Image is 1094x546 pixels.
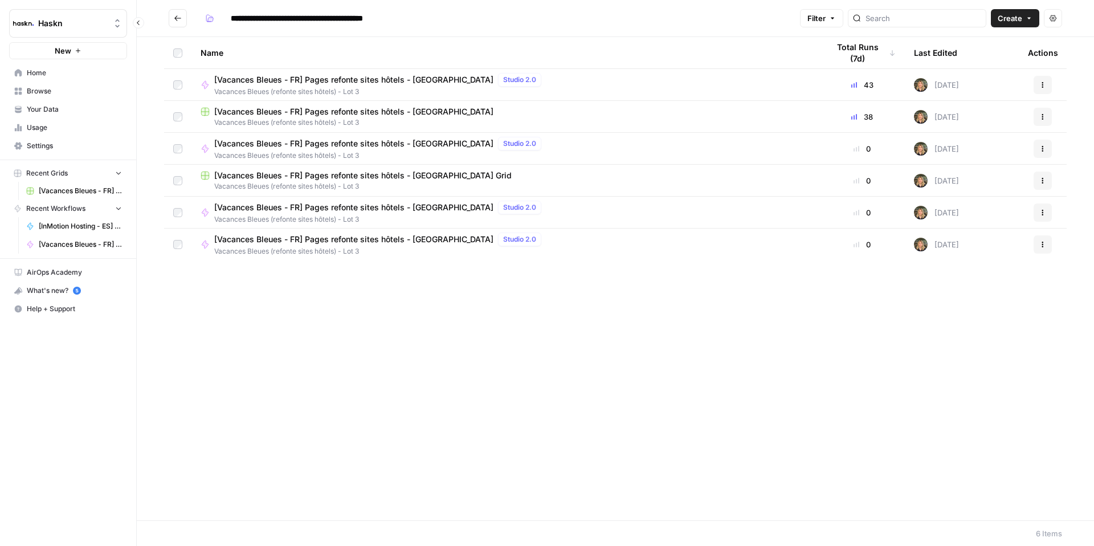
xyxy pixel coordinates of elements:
[27,68,122,78] span: Home
[201,201,810,225] a: [Vacances Bleues - FR] Pages refonte sites hôtels - [GEOGRAPHIC_DATA]Studio 2.0Vacances Bleues (r...
[991,9,1039,27] button: Create
[201,73,810,97] a: [Vacances Bleues - FR] Pages refonte sites hôtels - [GEOGRAPHIC_DATA]Studio 2.0Vacances Bleues (r...
[39,239,122,250] span: [Vacances Bleues - FR] Pages refonte sites hôtels - [GEOGRAPHIC_DATA]
[201,233,810,256] a: [Vacances Bleues - FR] Pages refonte sites hôtels - [GEOGRAPHIC_DATA]Studio 2.0Vacances Bleues (r...
[828,143,896,154] div: 0
[9,9,127,38] button: Workspace: Haskn
[214,138,493,149] span: [Vacances Bleues - FR] Pages refonte sites hôtels - [GEOGRAPHIC_DATA]
[914,110,959,124] div: [DATE]
[214,87,546,97] span: Vacances Bleues (refonte sites hôtels) - Lot 3
[214,234,493,245] span: [Vacances Bleues - FR] Pages refonte sites hôtels - [GEOGRAPHIC_DATA]
[214,74,493,85] span: [Vacances Bleues - FR] Pages refonte sites hôtels - [GEOGRAPHIC_DATA]
[169,9,187,27] button: Go back
[914,206,959,219] div: [DATE]
[9,282,127,300] button: What's new? 5
[866,13,981,24] input: Search
[201,37,810,68] div: Name
[27,304,122,314] span: Help + Support
[201,117,810,128] span: Vacances Bleues (refonte sites hôtels) - Lot 3
[914,78,928,92] img: ziyu4k121h9vid6fczkx3ylgkuqx
[914,174,959,188] div: [DATE]
[214,170,512,181] span: [Vacances Bleues - FR] Pages refonte sites hôtels - [GEOGRAPHIC_DATA] Grid
[214,106,493,117] span: [Vacances Bleues - FR] Pages refonte sites hôtels - [GEOGRAPHIC_DATA]
[1028,37,1058,68] div: Actions
[27,86,122,96] span: Browse
[914,78,959,92] div: [DATE]
[73,287,81,295] a: 5
[21,217,127,235] a: [InMotion Hosting - ES] - article de blog 2000 mots
[914,206,928,219] img: ziyu4k121h9vid6fczkx3ylgkuqx
[21,182,127,200] a: [Vacances Bleues - FR] Pages refonte sites hôtels - [GEOGRAPHIC_DATA]
[9,200,127,217] button: Recent Workflows
[828,37,896,68] div: Total Runs (7d)
[38,18,107,29] span: Haskn
[503,202,536,213] span: Studio 2.0
[9,64,127,82] a: Home
[13,13,34,34] img: Haskn Logo
[214,214,546,225] span: Vacances Bleues (refonte sites hôtels) - Lot 3
[75,288,78,294] text: 5
[214,150,546,161] span: Vacances Bleues (refonte sites hôtels) - Lot 3
[9,82,127,100] a: Browse
[503,75,536,85] span: Studio 2.0
[201,137,810,161] a: [Vacances Bleues - FR] Pages refonte sites hôtels - [GEOGRAPHIC_DATA]Studio 2.0Vacances Bleues (r...
[55,45,71,56] span: New
[828,79,896,91] div: 43
[1036,528,1062,539] div: 6 Items
[9,137,127,155] a: Settings
[807,13,826,24] span: Filter
[26,168,68,178] span: Recent Grids
[27,123,122,133] span: Usage
[9,300,127,318] button: Help + Support
[26,203,85,214] span: Recent Workflows
[503,138,536,149] span: Studio 2.0
[998,13,1022,24] span: Create
[27,267,122,278] span: AirOps Academy
[9,100,127,119] a: Your Data
[914,110,928,124] img: ziyu4k121h9vid6fczkx3ylgkuqx
[914,142,928,156] img: ziyu4k121h9vid6fczkx3ylgkuqx
[10,282,126,299] div: What's new?
[828,175,896,186] div: 0
[914,174,928,188] img: ziyu4k121h9vid6fczkx3ylgkuqx
[9,165,127,182] button: Recent Grids
[214,246,546,256] span: Vacances Bleues (refonte sites hôtels) - Lot 3
[27,104,122,115] span: Your Data
[914,142,959,156] div: [DATE]
[201,181,810,191] span: Vacances Bleues (refonte sites hôtels) - Lot 3
[914,238,928,251] img: ziyu4k121h9vid6fczkx3ylgkuqx
[828,239,896,250] div: 0
[9,42,127,59] button: New
[503,234,536,245] span: Studio 2.0
[27,141,122,151] span: Settings
[201,106,810,128] a: [Vacances Bleues - FR] Pages refonte sites hôtels - [GEOGRAPHIC_DATA]Vacances Bleues (refonte sit...
[21,235,127,254] a: [Vacances Bleues - FR] Pages refonte sites hôtels - [GEOGRAPHIC_DATA]
[9,119,127,137] a: Usage
[828,207,896,218] div: 0
[214,202,493,213] span: [Vacances Bleues - FR] Pages refonte sites hôtels - [GEOGRAPHIC_DATA]
[201,170,810,191] a: [Vacances Bleues - FR] Pages refonte sites hôtels - [GEOGRAPHIC_DATA] GridVacances Bleues (refont...
[39,221,122,231] span: [InMotion Hosting - ES] - article de blog 2000 mots
[9,263,127,282] a: AirOps Academy
[800,9,843,27] button: Filter
[828,111,896,123] div: 38
[914,238,959,251] div: [DATE]
[39,186,122,196] span: [Vacances Bleues - FR] Pages refonte sites hôtels - [GEOGRAPHIC_DATA]
[914,37,957,68] div: Last Edited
